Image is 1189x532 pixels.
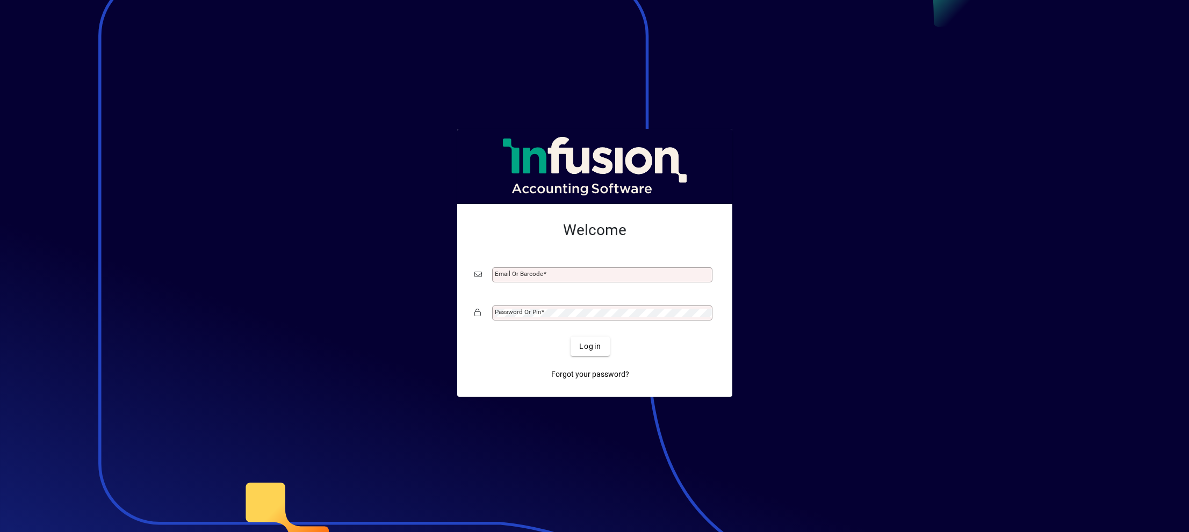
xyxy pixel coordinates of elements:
[495,270,543,278] mat-label: Email or Barcode
[495,308,541,316] mat-label: Password or Pin
[547,365,633,384] a: Forgot your password?
[579,341,601,352] span: Login
[571,337,610,356] button: Login
[474,221,715,239] h2: Welcome
[551,369,629,380] span: Forgot your password?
